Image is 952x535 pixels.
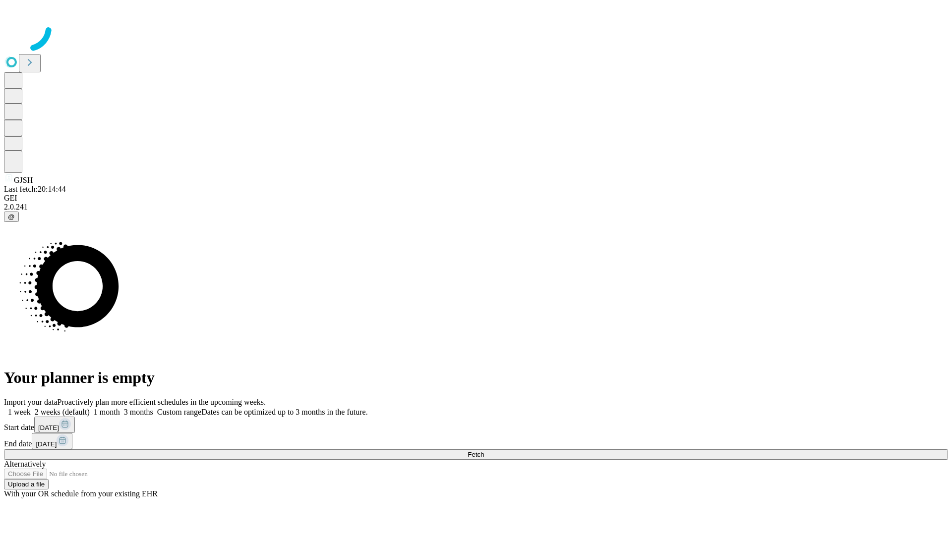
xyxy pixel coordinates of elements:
[58,398,266,406] span: Proactively plan more efficient schedules in the upcoming weeks.
[4,433,948,449] div: End date
[4,449,948,460] button: Fetch
[34,417,75,433] button: [DATE]
[468,451,484,458] span: Fetch
[32,433,72,449] button: [DATE]
[8,408,31,416] span: 1 week
[38,424,59,431] span: [DATE]
[157,408,201,416] span: Custom range
[124,408,153,416] span: 3 months
[4,489,158,498] span: With your OR schedule from your existing EHR
[4,398,58,406] span: Import your data
[94,408,120,416] span: 1 month
[4,369,948,387] h1: Your planner is empty
[8,213,15,220] span: @
[14,176,33,184] span: GJSH
[36,440,57,448] span: [DATE]
[4,479,49,489] button: Upload a file
[4,212,19,222] button: @
[4,417,948,433] div: Start date
[201,408,367,416] span: Dates can be optimized up to 3 months in the future.
[4,203,948,212] div: 2.0.241
[4,194,948,203] div: GEI
[35,408,90,416] span: 2 weeks (default)
[4,460,46,468] span: Alternatively
[4,185,66,193] span: Last fetch: 20:14:44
